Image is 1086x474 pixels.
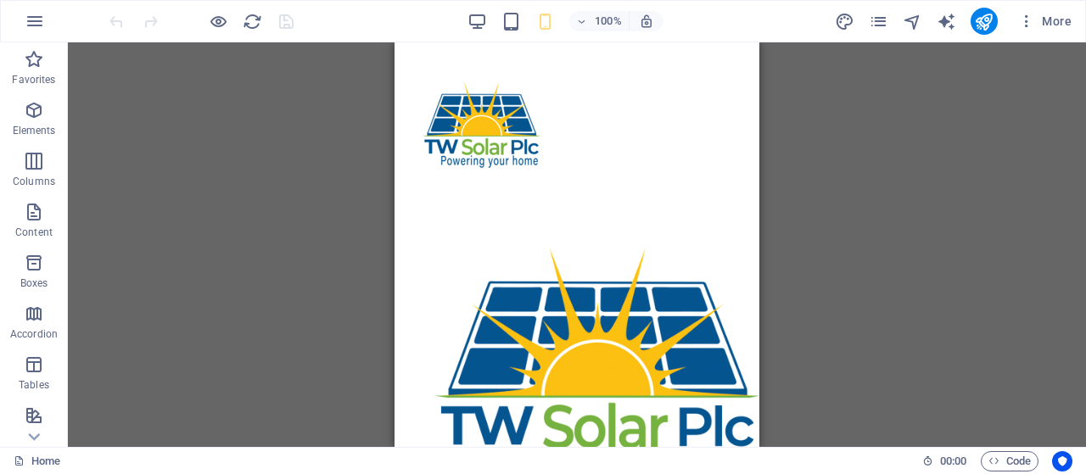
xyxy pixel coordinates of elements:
[243,12,262,31] i: Reload page
[937,12,956,31] i: AI Writer
[981,451,1038,471] button: Code
[903,12,922,31] i: Navigator
[20,276,48,290] p: Boxes
[13,124,56,137] p: Elements
[14,451,60,471] a: Click to cancel selection. Double-click to open Pages
[974,12,994,31] i: Publish
[971,8,998,35] button: publish
[922,451,967,471] h6: Session time
[869,12,888,31] i: Pages (Ctrl+Alt+S)
[10,327,58,341] p: Accordion
[1052,451,1072,471] button: Usercentrics
[869,11,889,31] button: pages
[569,11,630,31] button: 100%
[988,451,1031,471] span: Code
[13,175,55,188] p: Columns
[835,11,855,31] button: design
[903,11,923,31] button: navigator
[1011,8,1078,35] button: More
[952,454,954,467] span: :
[835,12,854,31] i: Design (Ctrl+Alt+Y)
[242,11,262,31] button: reload
[12,73,55,86] p: Favorites
[208,11,228,31] button: Click here to leave preview mode and continue editing
[639,14,654,29] i: On resize automatically adjust zoom level to fit chosen device.
[937,11,957,31] button: text_generator
[595,11,622,31] h6: 100%
[19,378,49,392] p: Tables
[1018,13,1072,30] span: More
[15,226,53,239] p: Content
[940,451,966,471] span: 00 00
